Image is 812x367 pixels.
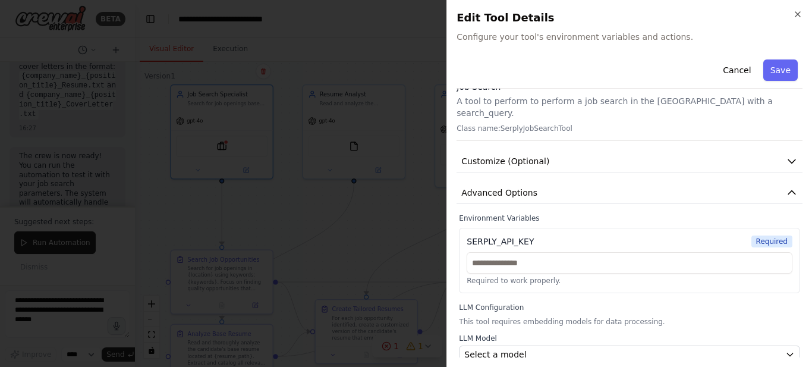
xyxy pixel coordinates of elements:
[716,59,758,81] button: Cancel
[457,31,802,43] span: Configure your tool's environment variables and actions.
[467,236,534,247] div: SERPLY_API_KEY
[467,276,792,286] p: Required to work properly.
[457,10,802,26] h2: Edit Tool Details
[457,150,802,172] button: Customize (Optional)
[751,236,792,247] span: Required
[459,346,800,363] button: Select a model
[457,182,802,204] button: Advanced Options
[461,187,537,199] span: Advanced Options
[457,95,802,119] p: A tool to perform to perform a job search in the [GEOGRAPHIC_DATA] with a search_query.
[459,303,800,312] label: LLM Configuration
[464,349,526,360] span: Select a model
[461,155,549,167] span: Customize (Optional)
[459,317,800,327] p: This tool requires embedding models for data processing.
[459,334,800,343] label: LLM Model
[763,59,798,81] button: Save
[457,124,802,133] p: Class name: SerplyJobSearchTool
[459,214,800,223] label: Environment Variables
